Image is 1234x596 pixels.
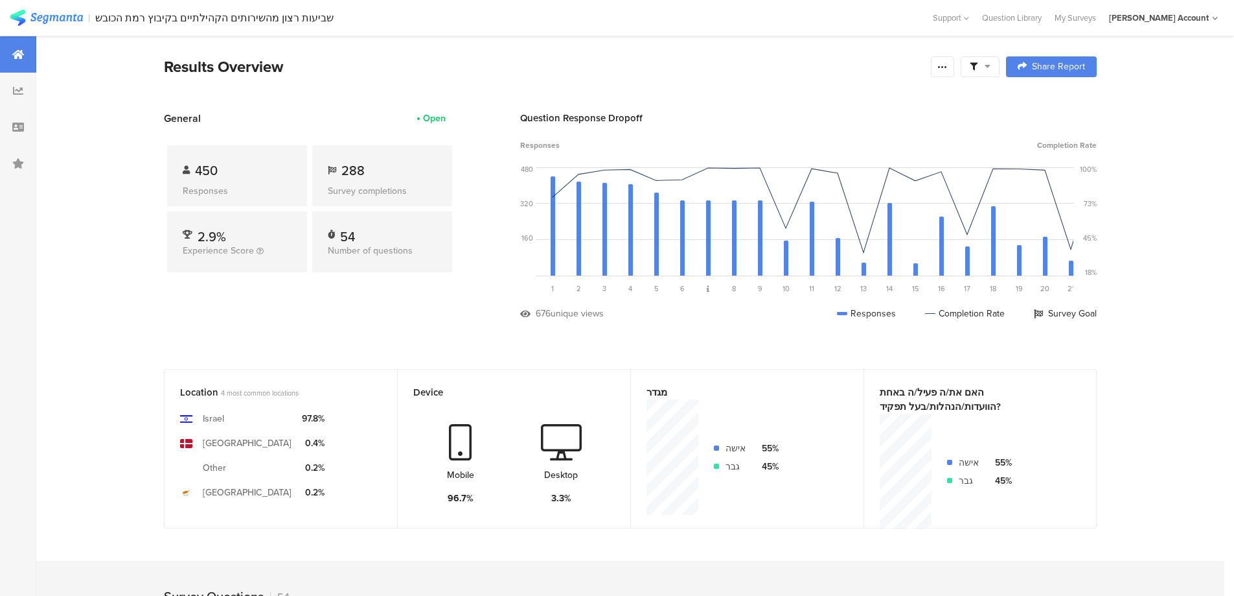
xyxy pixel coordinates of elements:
[198,227,226,246] span: 2.9%
[203,436,291,450] div: [GEOGRAPHIC_DATA]
[341,161,365,180] span: 288
[536,307,551,320] div: 676
[521,164,533,174] div: 480
[837,307,896,320] div: Responses
[1068,283,1075,294] span: 21
[938,283,945,294] span: 16
[183,244,254,257] span: Experience Score
[203,461,226,475] div: Other
[834,283,841,294] span: 12
[1085,267,1097,278] div: 18%
[959,474,979,488] div: גבר
[809,283,814,294] span: 11
[964,283,970,294] span: 17
[183,184,291,198] div: Responses
[551,307,604,320] div: unique views
[164,111,201,126] span: General
[520,111,1097,125] div: Question Response Dropoff
[203,486,291,499] div: [GEOGRAPHIC_DATA]
[1034,307,1097,320] div: Survey Goal
[180,385,360,399] div: Location
[544,468,578,482] div: Desktop
[989,456,1012,470] div: 55%
[654,283,659,294] span: 5
[758,283,762,294] span: 9
[628,283,632,294] span: 4
[1037,139,1097,151] span: Completion Rate
[447,468,474,482] div: Mobile
[521,233,533,243] div: 160
[423,112,446,125] div: Open
[1109,12,1209,24] div: [PERSON_NAME] Account
[880,385,1059,414] div: האם את/ה פעיל/ה באחת הוועדות/הנהלות/בעל תפקיד?
[10,10,83,26] img: segmanta logo
[1032,62,1085,71] span: Share Report
[520,198,533,209] div: 320
[1084,198,1097,209] div: 73%
[990,283,996,294] span: 18
[328,244,413,257] span: Number of questions
[1040,283,1049,294] span: 20
[551,492,571,505] div: 3.3%
[680,283,685,294] span: 6
[1080,164,1097,174] div: 100%
[783,283,790,294] span: 10
[726,460,746,473] div: גבר
[732,283,736,294] span: 8
[328,184,437,198] div: Survey completions
[989,474,1012,488] div: 45%
[203,412,224,425] div: Israel
[1016,283,1023,294] span: 19
[195,161,218,180] span: 450
[1048,12,1103,24] a: My Surveys
[1083,233,1097,243] div: 45%
[520,139,560,151] span: Responses
[551,283,554,294] span: 1
[726,442,746,455] div: אישה
[933,8,969,28] div: Support
[577,283,581,294] span: 2
[413,385,593,399] div: Device
[95,12,334,24] div: שביעות רצון מהשירותים הקהילתיים בקיבוץ רמת הכובש
[448,492,474,505] div: 96.7%
[302,436,325,450] div: 0.4%
[756,442,779,455] div: 55%
[925,307,1005,320] div: Completion Rate
[756,460,779,473] div: 45%
[302,486,325,499] div: 0.2%
[164,55,924,78] div: Results Overview
[886,283,893,294] span: 14
[646,385,827,399] div: מגדר
[302,412,325,425] div: 97.8%
[221,388,299,398] span: 4 most common locations
[302,461,325,475] div: 0.2%
[860,283,867,294] span: 13
[912,283,919,294] span: 15
[88,10,90,25] div: |
[602,283,606,294] span: 3
[959,456,979,470] div: אישה
[340,227,355,240] div: 54
[976,12,1048,24] a: Question Library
